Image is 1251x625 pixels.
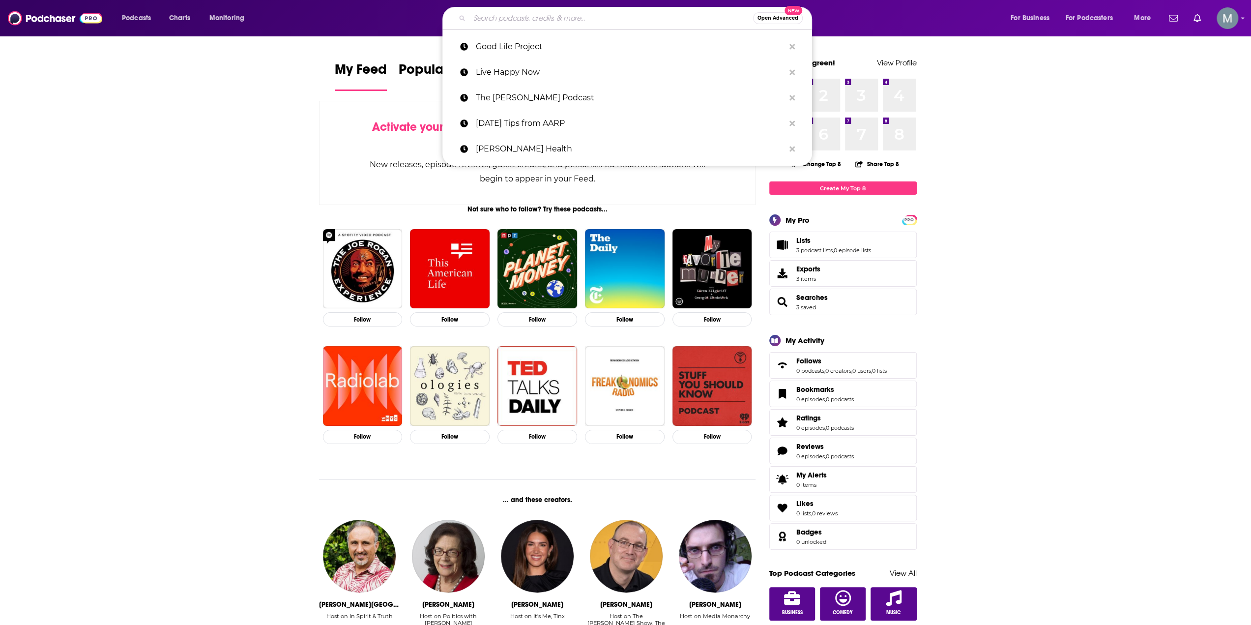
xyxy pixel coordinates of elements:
span: Badges [796,528,822,536]
span: Exports [773,267,792,280]
a: Show notifications dropdown [1190,10,1205,27]
img: Podchaser - Follow, Share and Rate Podcasts [8,9,102,28]
a: Follows [796,357,887,365]
span: New [785,6,802,15]
div: My Pro [786,215,810,225]
a: 0 podcasts [826,424,854,431]
button: Follow [585,312,665,327]
img: J.D. Farag [323,520,396,593]
button: Follow [323,430,403,444]
a: Top Podcast Categories [769,568,855,578]
span: My Alerts [796,471,827,479]
a: Good Life Project [442,34,812,60]
span: , [851,367,852,374]
img: My Favorite Murder with Karen Kilgariff and Georgia Hardstark [672,229,752,309]
a: Lists [796,236,871,245]
a: 0 episode lists [834,247,871,254]
a: Ratings [796,414,854,422]
span: Open Advanced [757,16,798,21]
span: Activate your Feed [372,119,473,134]
span: Lists [796,236,811,245]
span: Charts [169,11,190,25]
img: This American Life [410,229,490,309]
a: Reviews [773,444,792,458]
a: My Feed [335,61,387,91]
button: Follow [497,430,577,444]
span: Searches [796,293,828,302]
a: Stuff You Should Know [672,346,752,426]
div: Kevin Sheehan [600,600,652,609]
span: Badges [769,523,917,550]
a: 0 episodes [796,424,825,431]
span: Bookmarks [796,385,834,394]
span: Ratings [769,409,917,436]
a: 0 reviews [812,510,838,517]
a: Music [871,587,917,621]
img: Freakonomics Radio [585,346,665,426]
img: James Evan Pilato [679,520,752,593]
div: J.D. Farag [319,600,400,609]
button: open menu [115,10,164,26]
img: The Joe Rogan Experience [323,229,403,309]
span: Music [886,610,901,616]
img: The Daily [585,229,665,309]
span: , [825,424,826,431]
a: View Profile [877,58,917,67]
img: Michelle Grattan [412,520,485,593]
button: Open AdvancedNew [753,12,803,24]
img: TED Talks Daily [497,346,577,426]
button: Follow [410,312,490,327]
span: Bookmarks [769,381,917,407]
a: Ratings [773,416,792,429]
button: open menu [1004,10,1062,26]
input: Search podcasts, credits, & more... [469,10,753,26]
span: Business [782,610,802,616]
img: Christina Najjar [501,520,574,593]
p: The Marie Forleo Podcast [476,85,785,111]
a: Likes [773,501,792,515]
a: 0 lists [872,367,887,374]
span: , [825,396,826,403]
span: Logged in as mgreen [1217,7,1238,29]
span: 3 items [796,275,820,282]
div: by following Podcasts, Creators, Lists, and other Users! [369,120,706,149]
p: TED Health [476,136,785,162]
a: 0 podcasts [796,367,824,374]
a: [DATE] Tips from AARP [442,111,812,136]
a: 0 creators [825,367,851,374]
a: Comedy [820,587,866,621]
span: Podcasts [122,11,151,25]
a: PRO [903,216,915,223]
span: , [833,247,834,254]
span: My Alerts [773,473,792,486]
div: Host on Media Monarchy [680,613,750,620]
div: Search podcasts, credits, & more... [452,7,821,30]
span: Exports [796,265,820,273]
span: Lists [769,232,917,258]
a: 0 episodes [796,396,825,403]
a: View All [890,568,917,578]
a: Ologies with Alie Ward [410,346,490,426]
a: Likes [796,499,838,508]
p: Good Life Project [476,34,785,60]
a: Show notifications dropdown [1165,10,1182,27]
a: Badges [773,530,792,543]
div: Michelle Grattan [422,600,474,609]
span: Reviews [769,438,917,464]
a: Planet Money [497,229,577,309]
span: PRO [903,216,915,224]
span: Searches [769,289,917,315]
a: Follows [773,358,792,372]
span: For Business [1011,11,1049,25]
img: Radiolab [323,346,403,426]
span: , [825,453,826,460]
a: 0 users [852,367,871,374]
